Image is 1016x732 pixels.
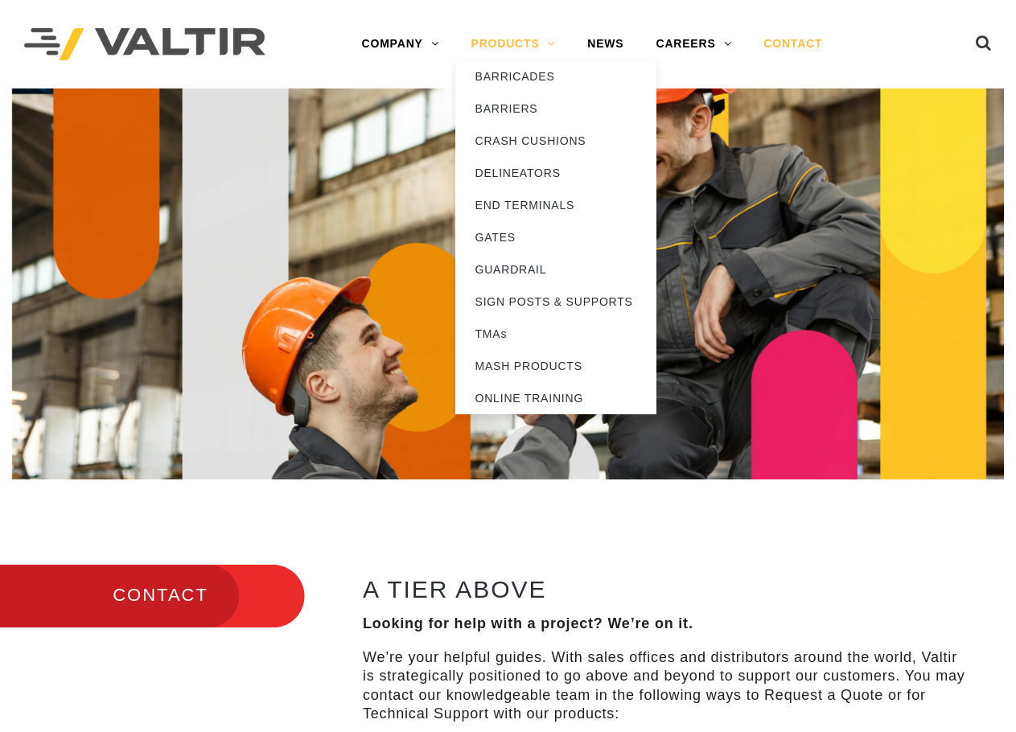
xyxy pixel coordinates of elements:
a: PRODUCTS [455,28,572,60]
img: Contact_1 [12,88,1004,479]
p: We’re your helpful guides. With sales offices and distributors around the world, Valtir is strate... [363,648,973,724]
a: SIGN POSTS & SUPPORTS [455,286,656,318]
a: NEWS [571,28,640,60]
a: END TERMINALS [455,189,656,221]
a: COMPANY [346,28,455,60]
a: CRASH CUSHIONS [455,125,656,157]
a: BARRICADES [455,60,656,93]
strong: Looking for help with a project? We’re on it. [363,615,693,631]
a: CONTACT [747,28,838,60]
a: GATES [455,221,656,253]
h2: A TIER ABOVE [363,576,973,602]
a: MASH PRODUCTS [455,350,656,382]
a: BARRIERS [455,93,656,125]
a: ONLINE TRAINING [455,382,656,414]
a: GUARDRAIL [455,253,656,286]
a: TMAs [455,318,656,350]
a: CAREERS [640,28,747,60]
a: DELINEATORS [455,157,656,189]
img: Valtir [24,28,265,61]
